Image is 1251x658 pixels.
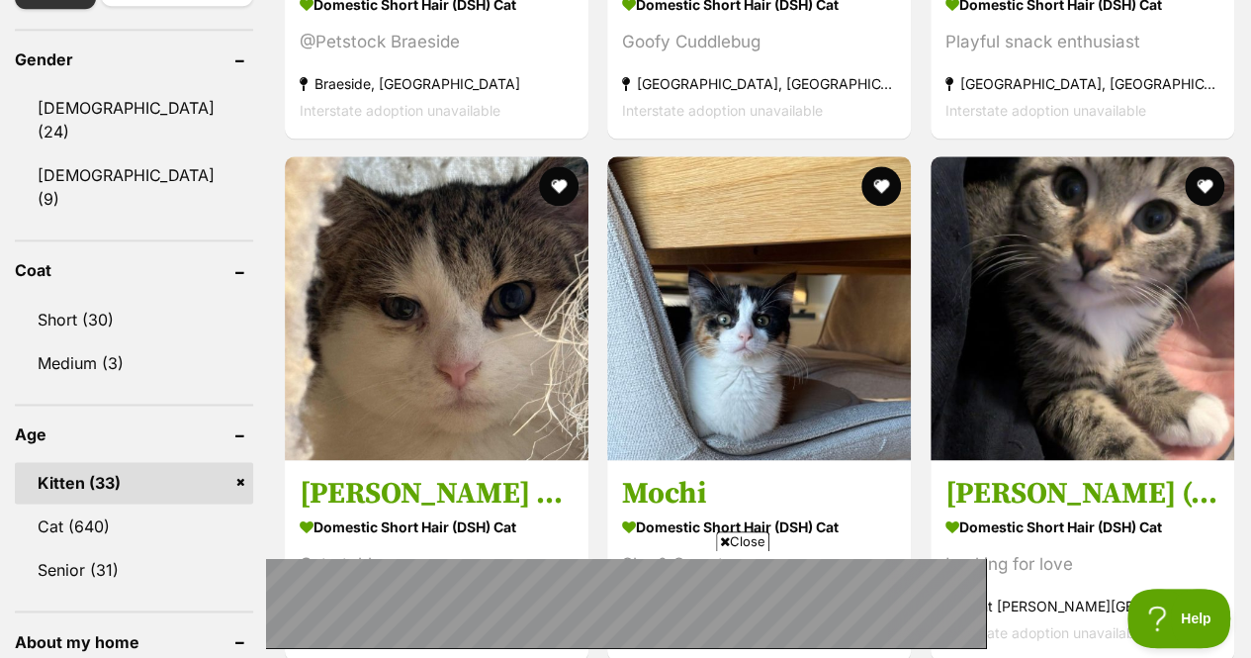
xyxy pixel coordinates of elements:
[945,28,1219,54] div: Playful snack enthusiast
[15,87,253,152] a: [DEMOGRAPHIC_DATA] (24)
[15,154,253,220] a: [DEMOGRAPHIC_DATA] (9)
[15,632,253,650] header: About my home
[622,69,896,96] strong: [GEOGRAPHIC_DATA], [GEOGRAPHIC_DATA]
[15,50,253,68] header: Gender
[300,28,574,54] div: @Petstock Braeside
[622,475,896,513] h3: Mochi
[945,513,1219,541] strong: Domestic Short Hair (DSH) Cat
[945,551,1219,578] div: Looking for love
[300,513,574,541] strong: Domestic Short Hair (DSH) Cat
[15,425,253,443] header: Age
[607,156,911,460] img: Mochi - Domestic Short Hair (DSH) Cat
[945,593,1219,619] strong: Point [PERSON_NAME][GEOGRAPHIC_DATA]
[862,166,902,206] button: favourite
[15,299,253,340] a: Short (30)
[622,513,896,541] strong: Domestic Short Hair (DSH) Cat
[945,69,1219,96] strong: [GEOGRAPHIC_DATA], [GEOGRAPHIC_DATA]
[539,166,579,206] button: favourite
[300,69,574,96] strong: Braeside, [GEOGRAPHIC_DATA]
[285,156,588,460] img: Brett **2nd Chance Cat Rescue** - Domestic Short Hair (DSH) Cat
[15,261,253,279] header: Coat
[15,342,253,384] a: Medium (3)
[622,101,823,118] span: Interstate adoption unavailable
[622,28,896,54] div: Goofy Cuddlebug
[931,156,1234,460] img: Timmy (Bob) - Domestic Short Hair (DSH) Cat
[15,506,253,547] a: Cat (640)
[300,101,500,118] span: Interstate adoption unavailable
[945,101,1146,118] span: Interstate adoption unavailable
[716,531,769,551] span: Close
[1185,166,1224,206] button: favourite
[15,462,253,504] a: Kitten (33)
[266,559,986,648] iframe: Advertisement
[15,549,253,591] a: Senior (31)
[945,475,1219,513] h3: [PERSON_NAME] ([PERSON_NAME])
[945,624,1146,641] span: Interstate adoption unavailable
[300,475,574,513] h3: [PERSON_NAME] **2nd Chance Cat Rescue**
[1127,589,1231,648] iframe: Help Scout Beacon - Open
